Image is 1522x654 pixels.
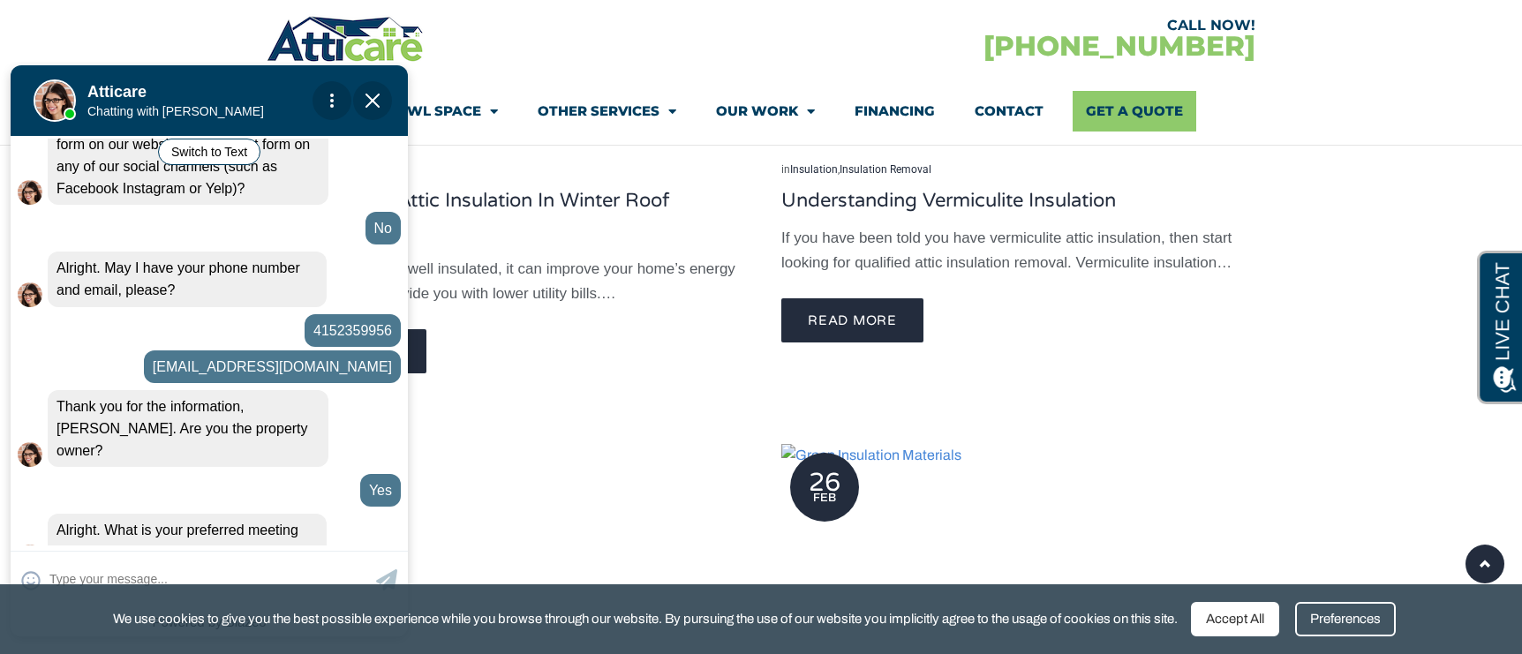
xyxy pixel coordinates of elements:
div: No [365,150,401,183]
div: [EMAIL_ADDRESS][DOMAIN_NAME] [144,289,401,321]
img: Live Agent [18,118,42,143]
p: Chatting with [PERSON_NAME] [87,42,305,56]
nav: Menu [280,91,1242,132]
a: Contact [975,91,1044,132]
span: Opens a chat window [43,14,142,36]
div: Accept All [1191,602,1279,636]
div: Powered by Blazeo [11,545,408,575]
a: Understanding Vermiculite Insulation [781,189,1116,212]
a: 26Feb [790,453,859,522]
span: in , [781,163,931,176]
a: Insulation [790,163,838,176]
a: Crawl Space [378,91,498,132]
div: Move [87,21,305,56]
button: Switch to Text [158,77,260,103]
div: Preferences [1295,602,1396,636]
div: Yes [360,412,401,445]
div: Alright. What is your preferred meeting time to schedule a quote? [48,452,327,507]
span: Feb [813,490,836,507]
span: Close Chat [353,19,392,58]
img: Live Agent [34,18,76,60]
a: Insulation Removal [840,163,931,176]
a: Get A Quote [1073,91,1196,132]
h1: Atticare [87,21,305,40]
a: Our Work [716,91,815,132]
span: Thank you for the information, [PERSON_NAME]. Are you the property owner? [57,337,308,396]
div: Alright. May I have your phone number and email, please? [48,190,327,244]
img: Live Agent [18,380,42,405]
img: Live Agent [18,483,42,507]
img: Close Chat [365,32,380,46]
span: 26 [809,469,840,497]
p: When your attic is well insulated, it can improve your home’s energy efficiency and provide you w... [284,257,741,306]
textarea: Type your response and press Return or Send [49,500,372,535]
img: Live Agent [18,221,42,245]
a: The Role Of Attic Insulation In Winter Roof Protection [284,189,669,243]
a: Read more [781,298,923,342]
span: Select Emoticon [21,509,41,529]
div: CALL NOW! [761,19,1255,33]
p: If you have been told you have vermiculite attic insulation, then start looking for qualified att... [781,226,1238,275]
a: Financing [855,91,935,132]
span: We use cookies to give you the best possible experience while you browse through our website. By ... [113,608,1178,630]
div: Action Menu [313,19,351,58]
div: 4152359956 [305,252,401,285]
a: Other Services [538,91,676,132]
div: Atticare [79,62,327,132]
div: Type your response and press Return or Send [11,489,408,545]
